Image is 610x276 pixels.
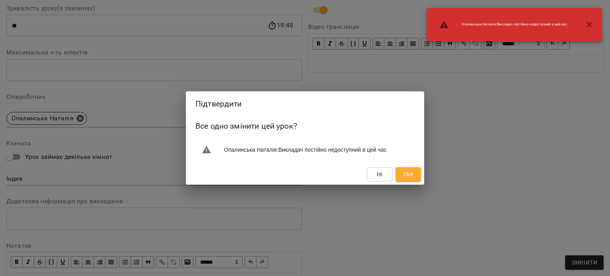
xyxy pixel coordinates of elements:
button: Так [396,167,421,181]
h2: Підтвердити [195,98,415,110]
span: Ні [377,170,383,179]
button: Ні [367,167,392,181]
h6: Все одно змінити цей урок? [195,120,415,132]
li: Опалинська Наталія : Викладач постійно недоступний в цей час [195,142,415,158]
li: Опалинська Наталія : Викладач постійно недоступний в цей час [433,17,573,33]
span: Так [403,170,413,179]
